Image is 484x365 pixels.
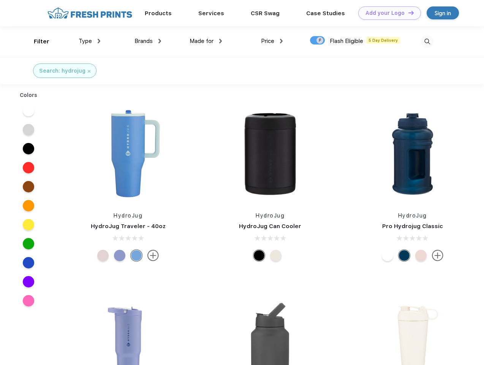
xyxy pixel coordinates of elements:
[39,67,85,75] div: Search: hydrojug
[421,35,433,48] img: desktop_search.svg
[220,103,321,204] img: func=resize&h=266
[398,213,427,219] a: HydroJug
[362,103,463,204] img: func=resize&h=266
[147,250,159,261] img: more.svg
[158,39,161,43] img: dropdown.png
[435,9,451,17] div: Sign in
[270,250,282,261] div: Cream
[256,213,285,219] a: HydroJug
[91,223,166,230] a: HydroJug Traveler - 40oz
[78,103,179,204] img: func=resize&h=266
[14,91,43,99] div: Colors
[427,6,459,19] a: Sign in
[432,250,443,261] img: more.svg
[45,6,134,20] img: fo%20logo%202.webp
[131,250,142,261] div: Riptide
[79,38,92,44] span: Type
[253,250,265,261] div: Black
[145,10,172,17] a: Products
[239,223,301,230] a: HydroJug Can Cooler
[114,213,142,219] a: HydroJug
[408,11,414,15] img: DT
[261,38,274,44] span: Price
[399,250,410,261] div: Navy
[190,38,214,44] span: Made for
[88,70,90,73] img: filter_cancel.svg
[366,37,400,44] span: 5 Day Delivery
[382,223,443,230] a: Pro Hydrojug Classic
[280,39,283,43] img: dropdown.png
[97,250,109,261] div: Pink Sand
[98,39,100,43] img: dropdown.png
[330,38,363,44] span: Flash Eligible
[114,250,125,261] div: Peri
[365,10,405,16] div: Add your Logo
[134,38,153,44] span: Brands
[34,37,49,46] div: Filter
[219,39,222,43] img: dropdown.png
[415,250,427,261] div: Pink Sand
[382,250,393,261] div: White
